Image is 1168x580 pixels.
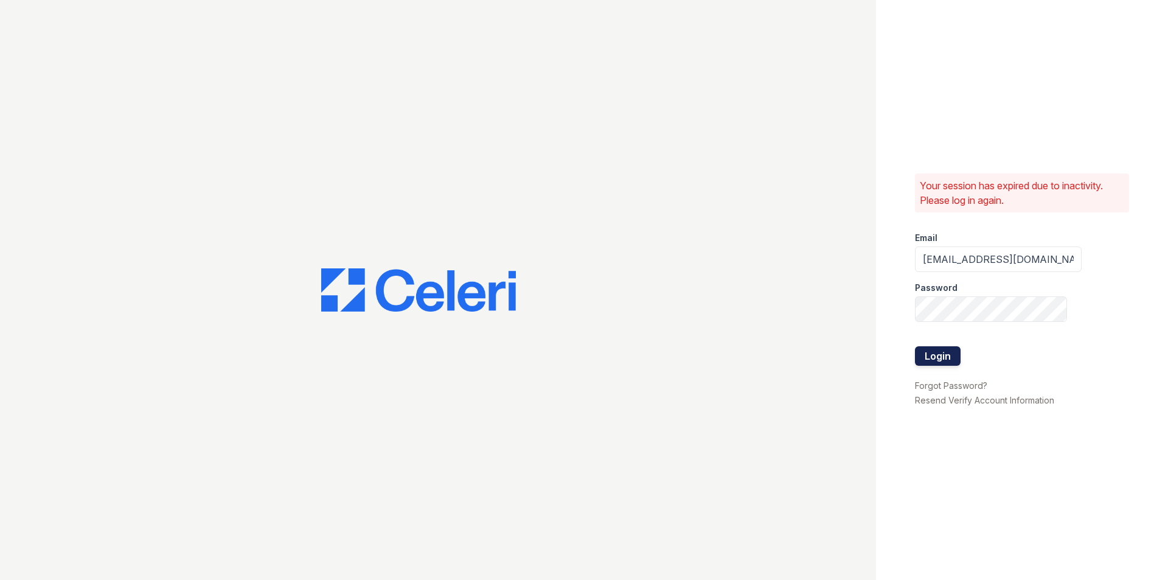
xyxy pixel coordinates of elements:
[920,178,1124,208] p: Your session has expired due to inactivity. Please log in again.
[915,282,958,294] label: Password
[915,232,937,244] label: Email
[915,395,1054,405] a: Resend Verify Account Information
[321,268,516,312] img: CE_Logo_Blue-a8612792a0a2168367f1c8372b55b34899dd931a85d93a1a3d3e32e68fde9ad4.png
[915,380,987,391] a: Forgot Password?
[915,346,961,366] button: Login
